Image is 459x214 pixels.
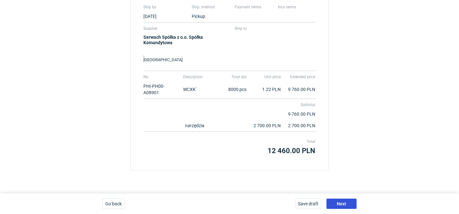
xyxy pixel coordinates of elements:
[212,71,247,80] th: Total qty
[102,199,125,209] button: Go back
[178,80,213,99] td: WCXK'
[143,99,316,108] th: Subtotal
[143,1,187,11] th: Ship by
[143,71,178,80] th: No
[247,80,281,99] td: 1.22 PLN
[178,71,213,80] th: Description
[281,120,316,132] td: 2 700.00 PLN
[212,80,247,99] td: 8000 pcs
[143,132,316,145] th: Total
[273,1,316,11] th: Inco terms
[187,1,230,11] th: Ship. method
[281,71,316,80] th: Extended price
[143,108,316,120] td: 9 760.00 PLN
[143,32,229,70] td: , [GEOGRAPHIC_DATA]
[298,202,318,206] span: Save draft
[143,35,229,45] h4: Serwach Spółka z o.o. Spółka Komandytowa
[229,1,273,11] th: Payment terms
[105,202,122,206] span: Go back
[143,22,229,32] th: Supplier
[337,202,346,206] span: Next
[229,22,316,32] th: Ship to
[281,80,316,99] td: 9 760.00 PLN
[295,199,321,209] button: Save draft
[268,147,315,155] strong: 12 460.00 PLN
[326,199,357,209] button: Next
[143,11,187,22] td: [DATE]
[187,11,230,22] td: Pickup
[247,120,281,132] td: 2 700.00 PLN
[143,80,178,99] td: PHI-PH00-A08901
[143,120,247,132] td: narzędzia
[247,71,281,80] th: Unit price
